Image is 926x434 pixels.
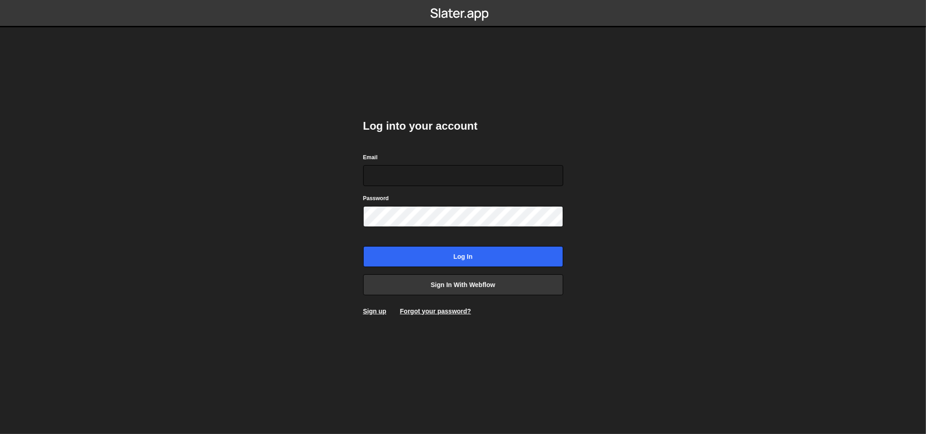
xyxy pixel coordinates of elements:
[363,153,378,162] label: Email
[363,194,389,203] label: Password
[363,274,563,295] a: Sign in with Webflow
[363,246,563,267] input: Log in
[363,308,386,315] a: Sign up
[400,308,471,315] a: Forgot your password?
[363,119,563,133] h2: Log into your account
